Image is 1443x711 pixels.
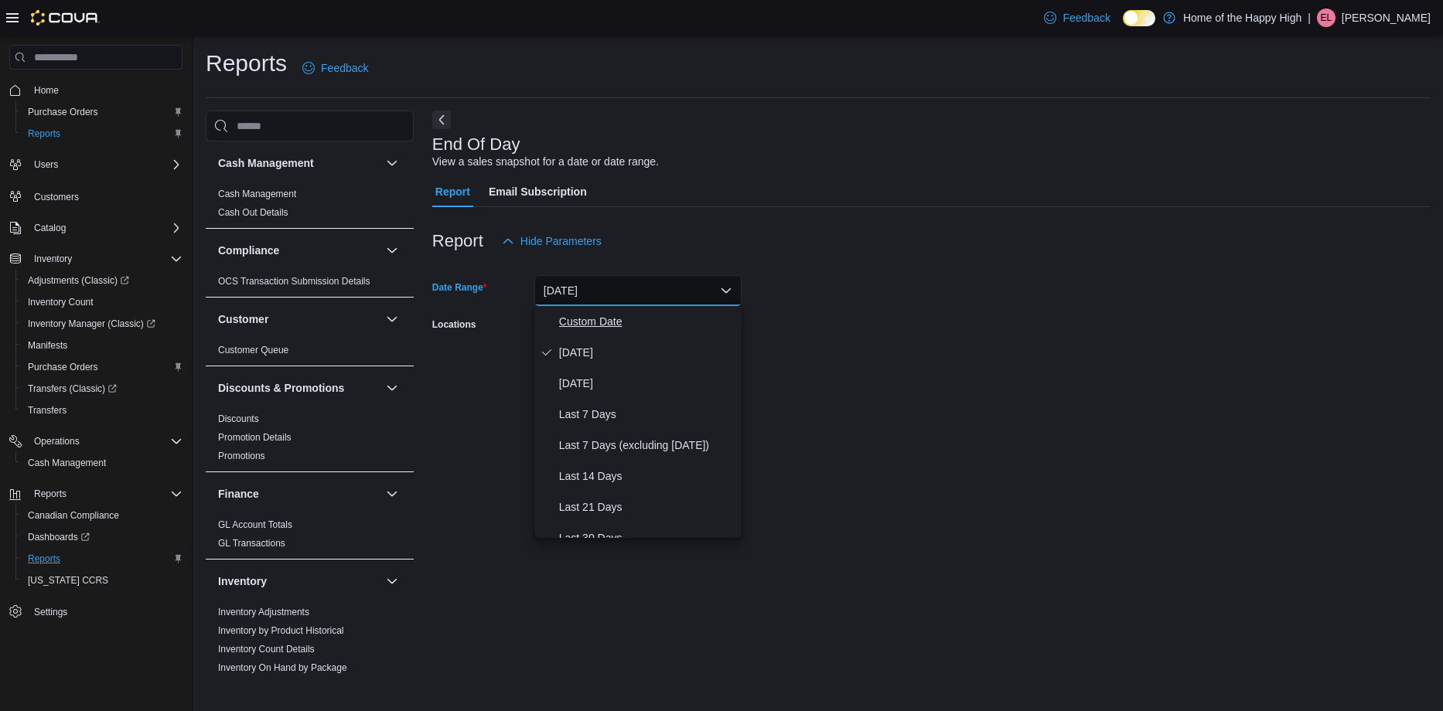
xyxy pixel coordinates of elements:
span: Inventory by Product Historical [218,624,344,637]
span: Adjustments (Classic) [22,271,183,290]
span: Feedback [321,60,368,76]
label: Locations [432,318,476,331]
span: Inventory Adjustments [218,606,309,618]
button: Catalog [3,217,189,239]
span: Custom Date [559,312,735,331]
a: Feedback [296,53,374,83]
label: Date Range [432,281,487,294]
button: Reports [3,483,189,505]
button: Catalog [28,219,72,237]
span: Users [34,158,58,171]
button: Transfers [15,400,189,421]
span: Last 7 Days [559,405,735,424]
span: GL Transactions [218,537,285,549]
div: Cash Management [206,185,414,228]
span: Dark Mode [1123,26,1124,27]
button: Inventory Count [15,291,189,313]
div: Emily Landry [1317,9,1336,27]
button: Cash Management [383,154,401,172]
h3: Inventory [218,573,267,589]
a: Cash Management [218,189,296,199]
span: Inventory Count [22,293,183,311]
button: Discounts & Promotions [218,380,380,396]
h3: Compliance [218,243,279,258]
a: Cash Management [22,454,112,472]
button: [DATE] [534,275,742,306]
button: Cash Management [15,452,189,474]
a: Inventory Manager (Classic) [22,315,162,333]
button: Inventory [383,572,401,590]
span: Inventory Count [28,296,94,308]
span: Cash Management [22,454,183,472]
span: EL [1321,9,1332,27]
button: Cash Management [218,155,380,171]
span: Discounts [218,413,259,425]
span: Canadian Compliance [22,506,183,525]
span: Transfers [28,404,67,417]
span: Catalog [28,219,183,237]
p: Home of the Happy High [1183,9,1301,27]
a: Settings [28,603,73,621]
button: Inventory [218,573,380,589]
span: Transfers (Classic) [22,379,183,398]
span: Washington CCRS [22,571,183,590]
span: Purchase Orders [22,358,183,376]
span: Inventory Manager (Classic) [22,315,183,333]
button: Hide Parameters [496,226,608,257]
div: Compliance [206,272,414,297]
span: Canadian Compliance [28,509,119,522]
h3: Customer [218,311,268,327]
h3: End Of Day [432,135,520,154]
span: Dashboards [28,531,90,543]
span: Reports [22,549,183,568]
span: Reports [28,485,183,503]
button: Next [432,111,451,129]
span: Catalog [34,222,66,234]
span: Settings [28,602,183,621]
span: Adjustments (Classic) [28,274,129,287]
button: Reports [28,485,73,503]
span: Transfers (Classic) [28,383,117,395]
a: Promotions [218,451,265,461]
span: Settings [34,606,67,618]
span: Operations [28,432,183,451]
button: Reports [15,548,189,570]
h3: Discounts & Promotions [218,380,344,396]
h3: Finance [218,486,259,502]
button: Inventory [3,248,189,270]
a: Feedback [1038,2,1116,33]
span: [DATE] [559,343,735,362]
span: Reports [34,488,67,500]
button: Reports [15,123,189,145]
p: [PERSON_NAME] [1342,9,1431,27]
a: Home [28,81,65,100]
div: Select listbox [534,306,742,538]
span: Purchase Orders [28,361,98,373]
span: Manifests [28,339,67,352]
span: Inventory On Hand by Package [218,662,347,674]
span: Last 21 Days [559,498,735,516]
a: [US_STATE] CCRS [22,571,114,590]
span: Inventory Manager (Classic) [28,318,155,330]
span: Transfers [22,401,183,420]
button: Manifests [15,335,189,356]
button: Customer [218,311,380,327]
button: Customers [3,185,189,207]
button: Inventory [28,250,78,268]
span: OCS Transaction Submission Details [218,275,370,287]
span: Hide Parameters [520,233,602,249]
button: Operations [3,430,189,452]
a: Manifests [22,336,73,355]
span: Reports [22,124,183,143]
span: Cash Management [218,188,296,200]
button: Users [28,155,64,174]
button: Finance [383,485,401,503]
span: GL Account Totals [218,519,292,531]
a: Purchase Orders [22,103,104,121]
span: Last 7 Days (excluding [DATE]) [559,436,735,454]
span: Users [28,155,183,174]
a: Inventory by Product Historical [218,625,344,636]
nav: Complex example [9,73,183,663]
button: Discounts & Promotions [383,379,401,397]
a: Adjustments (Classic) [15,270,189,291]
